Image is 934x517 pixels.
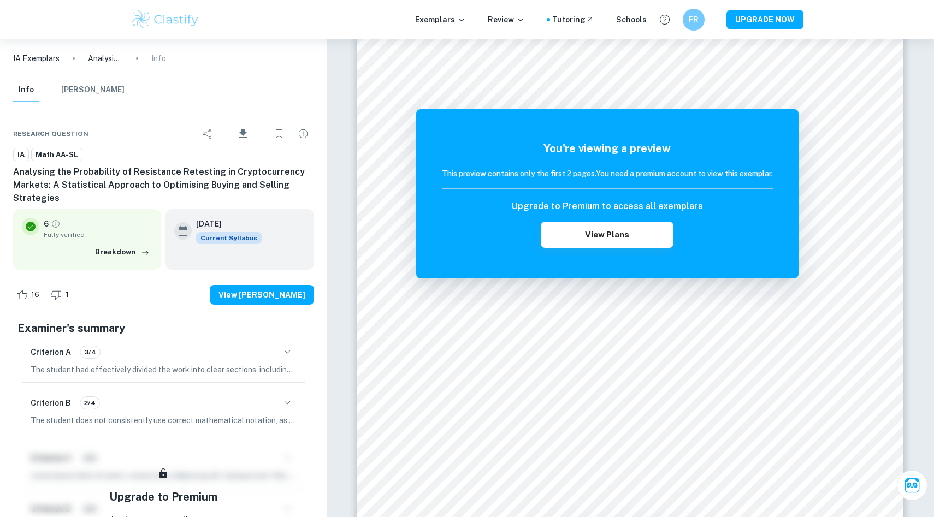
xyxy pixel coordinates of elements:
[512,200,703,213] h6: Upgrade to Premium to access all exemplars
[442,168,773,180] h6: This preview contains only the first 2 pages. You need a premium account to view this exemplar.
[13,148,29,162] a: IA
[292,123,314,145] div: Report issue
[541,222,673,248] button: View Plans
[415,14,466,26] p: Exemplars
[13,78,39,102] button: Info
[31,364,297,376] p: The student had effectively divided the work into clear sections, including an introduction, body...
[80,398,99,408] span: 2/4
[897,470,927,501] button: Ask Clai
[14,150,28,161] span: IA
[196,232,262,244] span: Current Syllabus
[60,289,75,300] span: 1
[683,9,705,31] button: FR
[221,120,266,148] div: Download
[196,232,262,244] div: This exemplar is based on the current syllabus. Feel free to refer to it for inspiration/ideas wh...
[44,218,49,230] p: 6
[196,218,253,230] h6: [DATE]
[48,286,75,304] div: Dislike
[31,148,82,162] a: Math AA-SL
[32,150,82,161] span: Math AA-SL
[131,9,200,31] img: Clastify logo
[197,123,218,145] div: Share
[31,346,71,358] h6: Criterion A
[88,52,123,64] p: Analysing the Probability of Resistance Retesting in Cryptocurrency Markets: A Statistical Approa...
[31,414,297,426] p: The student does not consistently use correct mathematical notation, as evidenced by the misuse o...
[80,347,100,357] span: 3/4
[44,230,152,240] span: Fully verified
[552,14,594,26] a: Tutoring
[17,320,310,336] h5: Examiner's summary
[442,140,773,157] h5: You're viewing a preview
[655,10,674,29] button: Help and Feedback
[92,244,152,260] button: Breakdown
[688,14,700,26] h6: FR
[13,165,314,205] h6: Analysing the Probability of Resistance Retesting in Cryptocurrency Markets: A Statistical Approa...
[25,289,45,300] span: 16
[13,286,45,304] div: Like
[488,14,525,26] p: Review
[109,489,217,505] h5: Upgrade to Premium
[13,129,88,139] span: Research question
[151,52,166,64] p: Info
[31,397,71,409] h6: Criterion B
[13,52,60,64] a: IA Exemplars
[61,78,125,102] button: [PERSON_NAME]
[268,123,290,145] div: Bookmark
[210,285,314,305] button: View [PERSON_NAME]
[51,219,61,229] a: Grade fully verified
[616,14,647,26] a: Schools
[726,10,803,29] button: UPGRADE NOW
